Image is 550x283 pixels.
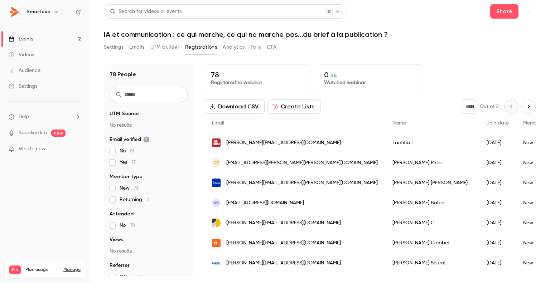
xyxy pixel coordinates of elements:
span: Email verified [110,136,150,143]
span: Attended [110,210,134,218]
span: [PERSON_NAME][EMAIL_ADDRESS][DOMAIN_NAME] [226,139,341,147]
div: [PERSON_NAME] Pires [385,153,479,173]
span: [PERSON_NAME][EMAIL_ADDRESS][DOMAIN_NAME] [226,219,341,227]
div: [PERSON_NAME] Babin [385,193,479,213]
span: 2 [146,197,149,202]
span: UTM Source [110,110,139,117]
img: tv7.com [212,138,221,147]
span: [EMAIL_ADDRESS][PERSON_NAME][PERSON_NAME][DOMAIN_NAME] [226,159,378,167]
button: Create Lists [267,99,321,114]
span: [PERSON_NAME][EMAIL_ADDRESS][DOMAIN_NAME] [226,239,341,247]
div: [DATE] [479,233,516,253]
div: [PERSON_NAME] C [385,213,479,233]
span: No [120,147,134,155]
span: [PERSON_NAME][EMAIL_ADDRESS][PERSON_NAME][DOMAIN_NAME] [226,179,378,187]
button: UTM builder [150,42,179,53]
h1: IA et communication : ce qui marche, ce qui ne marche pas...du brief à la publication ? [104,30,536,39]
div: [DATE] [479,173,516,193]
h6: Smartevo [26,8,50,15]
button: Share [490,4,518,19]
span: CP [213,160,219,166]
p: No results [110,248,188,255]
a: SpeakerHub [19,129,47,137]
span: Views [110,236,124,243]
p: 0 [324,70,416,79]
img: Smartevo [9,6,20,18]
button: Settings [104,42,124,53]
button: CTA [267,42,276,53]
span: 0 % [331,73,337,78]
div: [PERSON_NAME] Cambet [385,233,479,253]
div: Search for videos or events [110,8,182,15]
span: Name [392,121,406,126]
div: [DATE] [479,253,516,273]
iframe: Noticeable Trigger [72,146,81,152]
span: No [120,222,135,229]
span: 78 [130,223,135,228]
button: Analytics [223,42,245,53]
span: Referrer [110,262,130,269]
button: Polls [251,42,261,53]
div: [PERSON_NAME] Seurot [385,253,479,273]
img: alteriade.fr [212,239,221,247]
h1: 78 People [110,70,136,79]
span: Other [120,273,142,280]
span: 17 [131,160,136,165]
section: facet-groups [110,110,188,280]
span: NB [213,200,219,206]
p: Registered to webinar [211,79,303,86]
span: new [51,130,66,137]
div: Events [9,35,33,43]
span: 51 [137,274,142,279]
span: What's new [19,145,45,153]
span: Member type [110,173,143,180]
img: lesdigitalistes.com [212,219,221,227]
p: 78 [211,70,303,79]
p: Watched webinar [324,79,416,86]
span: 76 [134,186,139,191]
div: Audience [9,67,40,74]
span: Help [19,113,29,121]
div: Laetitia L [385,133,479,153]
div: [PERSON_NAME] [PERSON_NAME] [385,173,479,193]
button: Registrations [185,42,217,53]
div: [DATE] [479,133,516,153]
span: 61 [130,148,134,153]
li: help-dropdown-opener [9,113,81,121]
button: Download CSV [205,99,265,114]
img: cedes.com [212,259,221,267]
span: Plan usage [25,267,59,273]
div: [DATE] [479,213,516,233]
div: [DATE] [479,153,516,173]
span: [PERSON_NAME][EMAIL_ADDRESS][DOMAIN_NAME] [226,259,341,267]
div: Videos [9,51,34,58]
a: Manage [63,267,81,273]
div: [DATE] [479,193,516,213]
span: Yes [120,159,136,166]
div: Settings [9,83,37,90]
img: disney.com [212,179,221,187]
span: Returning [120,196,149,203]
span: Email [212,121,224,126]
p: No results [110,122,188,129]
span: New [120,185,139,192]
button: Next page [521,99,536,114]
span: Pro [9,265,21,274]
span: Join date [487,121,509,126]
button: Emails [129,42,144,53]
span: [EMAIL_ADDRESS][DOMAIN_NAME] [226,199,304,207]
p: Out of 2 [480,103,498,110]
